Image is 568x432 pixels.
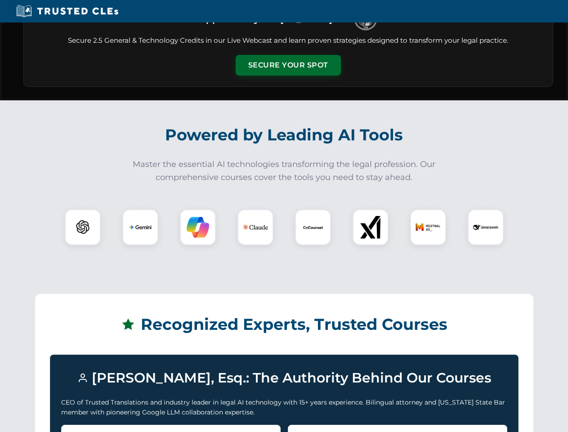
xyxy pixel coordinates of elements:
[180,209,216,245] div: Copilot
[353,209,389,245] div: xAI
[187,216,209,238] img: Copilot Logo
[13,4,121,18] img: Trusted CLEs
[65,209,101,245] div: ChatGPT
[468,209,504,245] div: DeepSeek
[70,214,96,240] img: ChatGPT Logo
[410,209,446,245] div: Mistral AI
[237,209,273,245] div: Claude
[122,209,158,245] div: Gemini
[473,215,498,240] img: DeepSeek Logo
[129,216,152,238] img: Gemini Logo
[243,215,268,240] img: Claude Logo
[61,366,507,390] h3: [PERSON_NAME], Esq.: The Authority Behind Our Courses
[302,216,324,238] img: CoCounsel Logo
[35,119,533,151] h2: Powered by Leading AI Tools
[295,209,331,245] div: CoCounsel
[61,397,507,418] p: CEO of Trusted Translations and industry leader in legal AI technology with 15+ years experience....
[50,309,519,340] h2: Recognized Experts, Trusted Courses
[127,158,442,184] p: Master the essential AI technologies transforming the legal profession. Our comprehensive courses...
[236,55,341,76] button: Secure Your Spot
[416,215,441,240] img: Mistral AI Logo
[35,36,542,46] p: Secure 2.5 General & Technology Credits in our Live Webcast and learn proven strategies designed ...
[359,216,382,238] img: xAI Logo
